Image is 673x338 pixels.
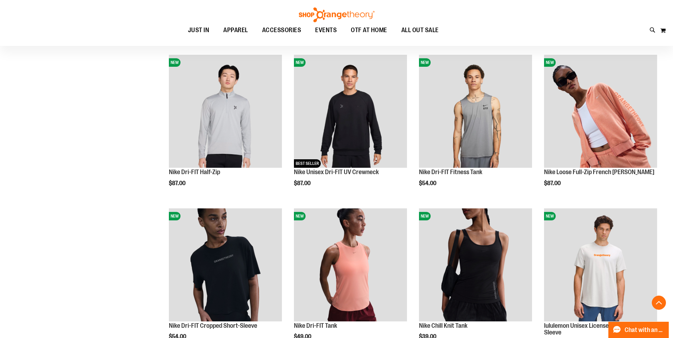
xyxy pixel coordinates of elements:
[169,180,187,186] span: $87.00
[294,159,321,168] span: BEST SELLER
[544,208,657,321] img: lululemon Unisex License to Train Short Sleeve
[298,7,376,22] img: Shop Orangetheory
[419,180,437,186] span: $54.00
[544,322,646,336] a: lululemon Unisex License to Train Short Sleeve
[419,208,532,322] a: Nike Chill Knit TankNEW
[544,168,654,176] a: Nike Loose Full-Zip French [PERSON_NAME]
[169,212,181,220] span: NEW
[419,168,482,176] a: Nike Dri-FIT Fitness Tank
[294,208,407,322] a: Nike Dri-FIT TankNEW
[165,51,285,204] div: product
[223,22,248,38] span: APPAREL
[294,55,407,168] img: Nike Unisex Dri-FIT UV Crewneck
[169,208,282,321] img: Nike Dri-FIT Cropped Short-Sleeve
[294,208,407,321] img: Nike Dri-FIT Tank
[544,208,657,322] a: lululemon Unisex License to Train Short SleeveNEW
[294,180,312,186] span: $87.00
[544,55,657,168] img: Nike Loose Full-Zip French Terry Hoodie
[544,55,657,169] a: Nike Loose Full-Zip French Terry HoodieNEW
[419,208,532,321] img: Nike Chill Knit Tank
[419,55,532,169] a: Nike Dri-FIT Fitness TankNEW
[351,22,387,38] span: OTF AT HOME
[419,322,467,329] a: Nike Chill Knit Tank
[415,51,536,204] div: product
[419,58,431,67] span: NEW
[315,22,337,38] span: EVENTS
[290,51,411,204] div: product
[401,22,439,38] span: ALL OUT SALE
[419,212,431,220] span: NEW
[169,208,282,322] a: Nike Dri-FIT Cropped Short-SleeveNEW
[541,51,661,204] div: product
[544,212,556,220] span: NEW
[169,168,220,176] a: Nike Dri-FIT Half-Zip
[608,322,669,338] button: Chat with an Expert
[652,296,666,310] button: Back To Top
[294,55,407,169] a: Nike Unisex Dri-FIT UV CrewneckNEWBEST SELLER
[544,58,556,67] span: NEW
[169,55,282,168] img: Nike Dri-FIT Half-Zip
[419,55,532,168] img: Nike Dri-FIT Fitness Tank
[169,58,181,67] span: NEW
[294,212,306,220] span: NEW
[188,22,209,38] span: JUST IN
[169,322,257,329] a: Nike Dri-FIT Cropped Short-Sleeve
[625,327,665,333] span: Chat with an Expert
[169,55,282,169] a: Nike Dri-FIT Half-ZipNEW
[544,180,562,186] span: $87.00
[294,322,337,329] a: Nike Dri-FIT Tank
[294,58,306,67] span: NEW
[294,168,379,176] a: Nike Unisex Dri-FIT UV Crewneck
[262,22,301,38] span: ACCESSORIES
